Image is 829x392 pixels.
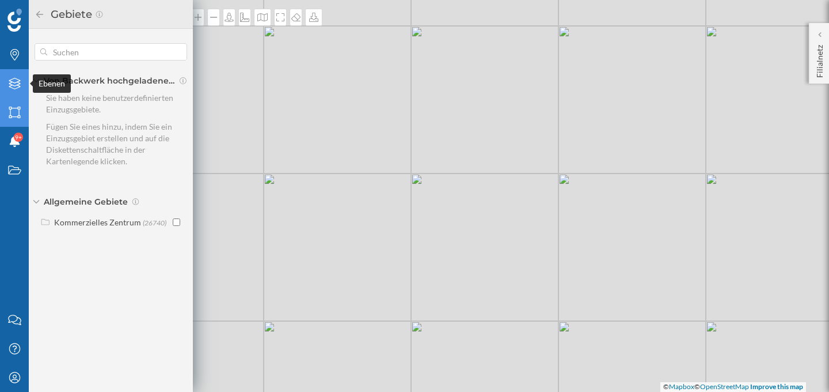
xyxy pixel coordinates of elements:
[814,40,826,78] p: Filialnetz
[46,92,187,115] p: Sie haben keine benutzerdefinierten Einzugsgebiete.
[33,74,71,93] div: Ebenen
[700,382,749,391] a: OpenStreetMap
[24,8,66,18] span: Support
[669,382,694,391] a: Mapbox
[660,382,806,392] div: © ©
[44,75,176,86] span: Von Backwerk hochgeladene Gebiete
[750,382,803,391] a: Improve this map
[54,217,141,227] div: Kommerzielles Zentrum
[45,5,95,24] h2: Gebiete
[15,131,22,143] span: 9+
[44,196,128,208] span: Allgemeine Gebiete
[46,121,187,167] p: Fügen Sie eines hinzu, indem Sie ein Einzugsgebiet erstellen und auf die Diskettenschaltfläche in...
[143,218,166,227] span: (26740)
[7,9,22,32] img: Geoblink Logo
